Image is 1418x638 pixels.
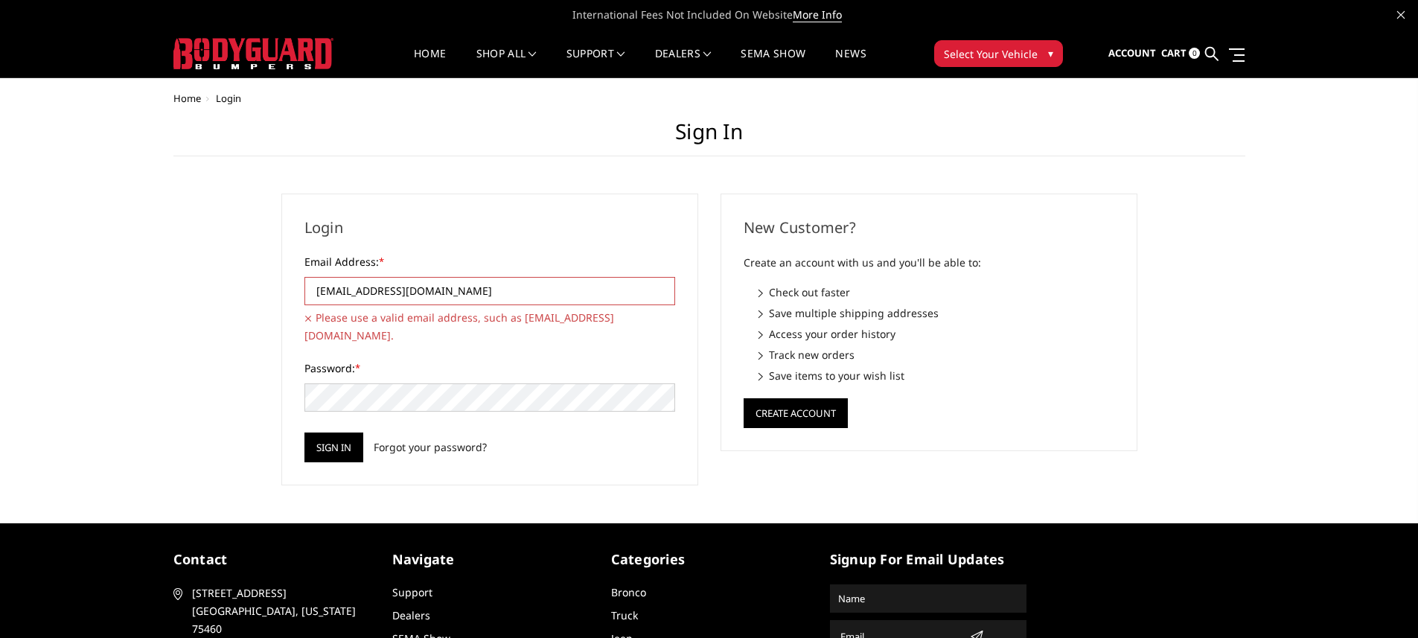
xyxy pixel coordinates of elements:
h1: Sign in [173,119,1245,156]
a: Create Account [744,404,848,418]
a: Dealers [392,608,430,622]
h2: Login [304,217,675,239]
span: Account [1108,46,1156,60]
li: Save multiple shipping addresses [758,305,1114,321]
a: Forgot your password? [374,439,487,455]
li: Track new orders [758,347,1114,363]
li: Save items to your wish list [758,368,1114,383]
a: Account [1108,34,1156,74]
a: News [835,48,866,77]
label: Password: [304,360,675,376]
li: Check out faster [758,284,1114,300]
label: Email Address: [304,254,675,269]
a: Bronco [611,585,646,599]
button: Select Your Vehicle [934,40,1063,67]
span: Login [216,92,241,105]
span: 0 [1189,48,1200,59]
iframe: Chat Widget [1344,567,1418,638]
span: Select Your Vehicle [944,46,1038,62]
a: SEMA Show [741,48,805,77]
a: Support [566,48,625,77]
a: Home [414,48,446,77]
h5: Categories [611,549,808,570]
h5: Navigate [392,549,589,570]
span: [STREET_ADDRESS] [GEOGRAPHIC_DATA], [US_STATE] 75460 [192,584,365,638]
a: Support [392,585,432,599]
button: Create Account [744,398,848,428]
a: More Info [793,7,842,22]
span: ▾ [1048,45,1053,61]
h2: New Customer? [744,217,1114,239]
a: shop all [476,48,537,77]
a: Home [173,92,201,105]
h5: contact [173,549,370,570]
li: Access your order history [758,326,1114,342]
a: Dealers [655,48,712,77]
h5: signup for email updates [830,549,1026,570]
img: BODYGUARD BUMPERS [173,38,333,69]
p: Create an account with us and you'll be able to: [744,254,1114,272]
span: Please use a valid email address, such as [EMAIL_ADDRESS][DOMAIN_NAME]. [304,309,675,345]
a: Cart 0 [1161,34,1200,74]
a: Truck [611,608,638,622]
input: Name [832,587,1024,610]
input: Sign in [304,433,363,462]
span: Cart [1161,46,1187,60]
